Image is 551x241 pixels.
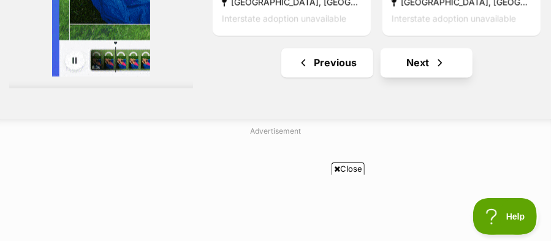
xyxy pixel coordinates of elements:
[211,48,542,77] nav: Pagination
[53,180,499,235] iframe: Advertisement
[332,163,365,175] span: Close
[381,48,473,77] a: Next page
[222,13,346,23] span: Interstate adoption unavailable
[473,198,539,235] iframe: Help Scout Beacon - Open
[392,13,516,23] span: Interstate adoption unavailable
[281,48,373,77] a: Previous page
